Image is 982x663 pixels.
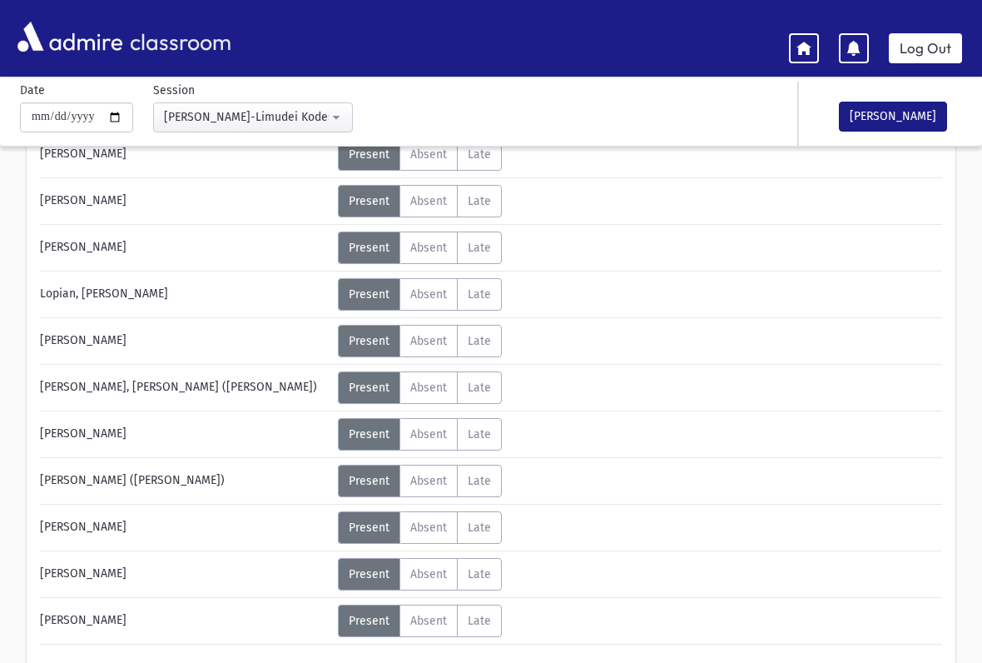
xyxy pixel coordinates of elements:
div: AttTypes [338,185,502,217]
span: classroom [126,15,231,59]
div: [PERSON_NAME] [32,511,338,544]
div: [PERSON_NAME] [32,605,338,637]
span: Present [349,334,389,348]
span: Late [468,147,491,162]
span: Absent [410,194,447,208]
span: Absent [410,287,447,302]
div: AttTypes [338,232,502,264]
span: Present [349,381,389,395]
span: Absent [410,334,447,348]
span: Absent [410,241,447,255]
span: Present [349,567,389,581]
div: AttTypes [338,325,502,357]
div: [PERSON_NAME] [32,558,338,591]
label: Date [20,82,45,99]
span: Absent [410,521,447,535]
div: AttTypes [338,605,502,637]
div: [PERSON_NAME] [32,325,338,357]
div: AttTypes [338,371,502,404]
span: Present [349,521,389,535]
div: [PERSON_NAME] ([PERSON_NAME]) [32,465,338,497]
span: Absent [410,147,447,162]
div: AttTypes [338,558,502,591]
div: [PERSON_NAME] [32,232,338,264]
span: Present [349,474,389,488]
span: Present [349,194,389,208]
span: Present [349,427,389,441]
span: Present [349,241,389,255]
span: Late [468,241,491,255]
a: Log Out [889,33,962,63]
div: AttTypes [338,418,502,451]
div: AttTypes [338,138,502,171]
span: Late [468,194,491,208]
span: Late [468,287,491,302]
span: Late [468,474,491,488]
span: Late [468,427,491,441]
div: [PERSON_NAME], [PERSON_NAME] ([PERSON_NAME]) [32,371,338,404]
div: AttTypes [338,511,502,544]
span: Absent [410,427,447,441]
span: Late [468,334,491,348]
img: AdmirePro [13,17,126,56]
button: [PERSON_NAME] [839,102,947,132]
label: Session [153,82,195,99]
span: Present [349,147,389,162]
div: [PERSON_NAME]-Limudei Kodesh(9:00AM-2:00PM) [164,108,329,126]
div: [PERSON_NAME] [32,185,338,217]
span: Present [349,287,389,302]
div: [PERSON_NAME] [32,138,338,171]
span: Absent [410,567,447,581]
span: Absent [410,381,447,395]
div: AttTypes [338,465,502,497]
span: Late [468,521,491,535]
div: [PERSON_NAME] [32,418,338,451]
span: Present [349,614,389,628]
button: Morah Roizy-Limudei Kodesh(9:00AM-2:00PM) [153,102,353,132]
div: AttTypes [338,278,502,311]
div: Lopian, [PERSON_NAME] [32,278,338,311]
span: Absent [410,474,447,488]
span: Late [468,381,491,395]
span: Late [468,567,491,581]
